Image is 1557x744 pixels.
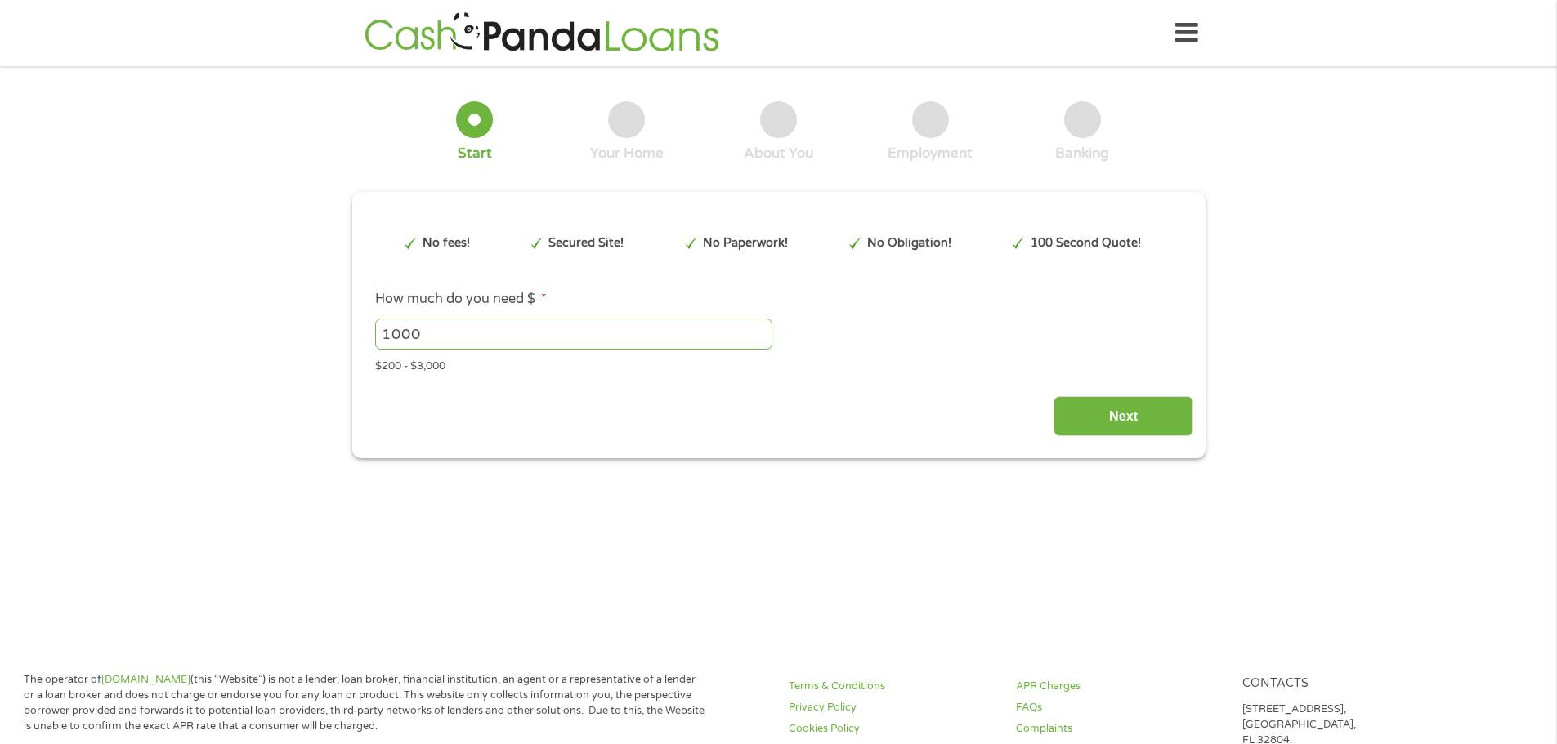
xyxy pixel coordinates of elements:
[703,234,788,252] p: No Paperwork!
[24,672,705,734] p: The operator of (this “Website”) is not a lender, loan broker, financial institution, an agent or...
[888,145,973,163] div: Employment
[867,234,951,252] p: No Obligation!
[1016,679,1224,694] a: APR Charges
[789,679,996,694] a: Terms & Conditions
[423,234,470,252] p: No fees!
[789,721,996,737] a: Cookies Policy
[458,145,492,163] div: Start
[789,700,996,715] a: Privacy Policy
[1016,700,1224,715] a: FAQs
[375,353,1181,375] div: $200 - $3,000
[1054,396,1193,436] input: Next
[1016,721,1224,737] a: Complaints
[744,145,813,163] div: About You
[1055,145,1109,163] div: Banking
[1031,234,1141,252] p: 100 Second Quote!
[360,10,724,56] img: GetLoanNow Logo
[375,291,547,308] label: How much do you need $
[1242,676,1450,692] h4: Contacts
[590,145,664,163] div: Your Home
[548,234,624,252] p: Secured Site!
[101,673,190,686] a: [DOMAIN_NAME]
